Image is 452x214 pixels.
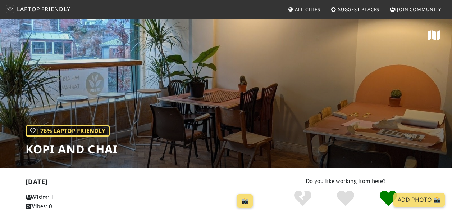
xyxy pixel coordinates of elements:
div: No [282,190,324,208]
span: Friendly [41,5,70,13]
span: Join Community [397,6,441,13]
a: 📸 [237,194,253,208]
a: Join Community [387,3,444,16]
h1: Kopi and Chai [26,142,118,156]
h2: [DATE] [26,178,256,188]
span: All Cities [295,6,320,13]
a: Suggest Places [328,3,383,16]
div: Definitely! [367,190,410,208]
a: LaptopFriendly LaptopFriendly [6,3,70,16]
p: Do you like working from here? [265,177,427,186]
p: Visits: 1 Vibes: 0 [26,193,97,211]
div: Yes [324,190,367,208]
img: LaptopFriendly [6,5,14,13]
div: | 76% Laptop Friendly [26,125,110,137]
span: Laptop [17,5,40,13]
a: All Cities [285,3,323,16]
span: Suggest Places [338,6,380,13]
a: Add Photo 📸 [393,193,445,207]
